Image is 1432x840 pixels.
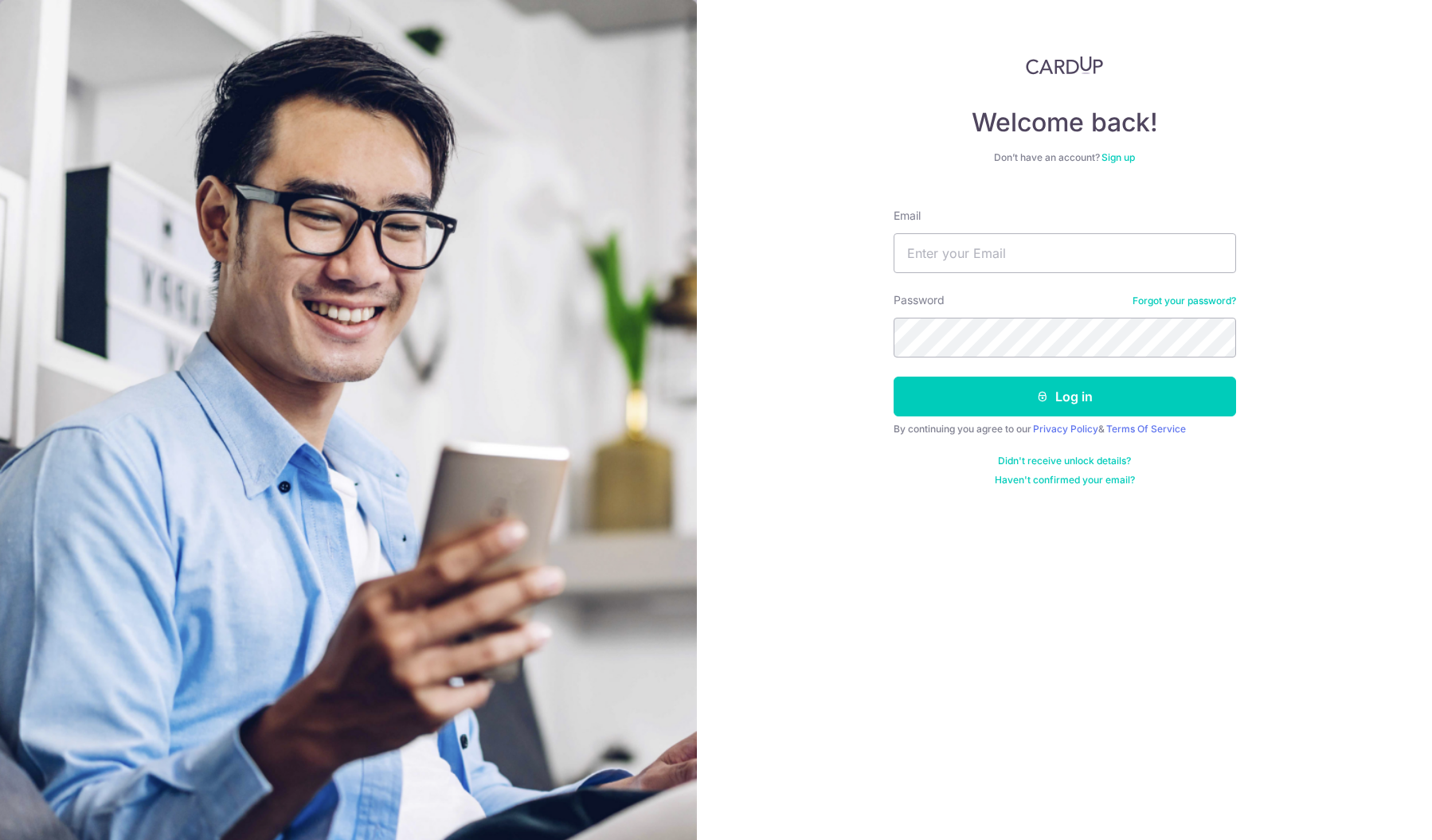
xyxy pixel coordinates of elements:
a: Forgot your password? [1133,295,1236,307]
a: Didn't receive unlock details? [998,455,1131,467]
img: CardUp Logo [1026,56,1104,75]
a: Sign up [1101,151,1135,163]
h4: Welcome back! [894,107,1236,139]
button: Log in [894,377,1236,416]
a: Terms Of Service [1106,423,1186,435]
div: Don’t have an account? [894,151,1236,164]
a: Haven't confirmed your email? [995,474,1135,486]
a: Privacy Policy [1033,423,1098,435]
label: Email [894,208,921,224]
label: Password [894,292,945,308]
div: By continuing you agree to our & [894,423,1236,436]
input: Enter your Email [894,233,1236,273]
